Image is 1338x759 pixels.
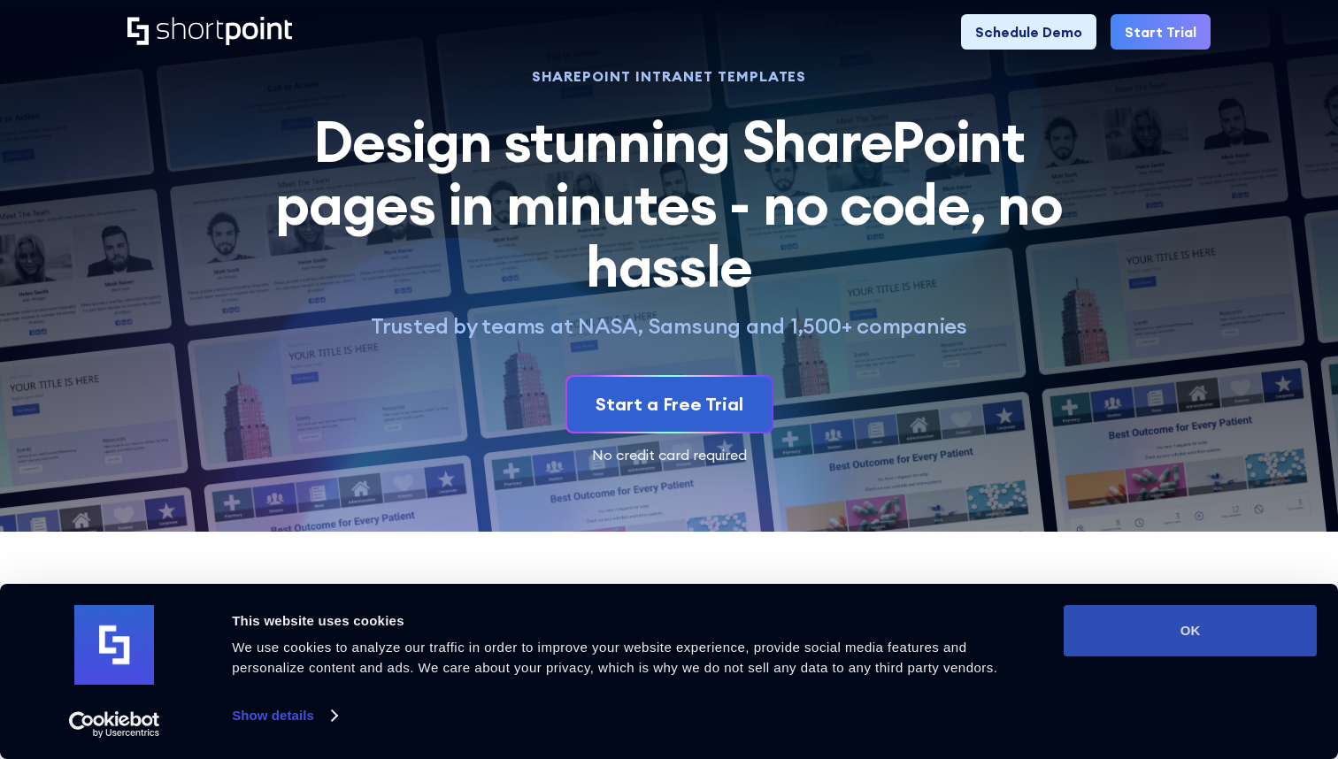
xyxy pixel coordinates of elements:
a: Show details [232,702,336,729]
a: Usercentrics Cookiebot - opens in a new window [37,711,192,738]
a: Start Trial [1111,14,1211,50]
img: logo [74,605,154,685]
h1: SHAREPOINT INTRANET TEMPLATES [255,70,1083,82]
div: This website uses cookies [232,610,1024,632]
h2: Design stunning SharePoint pages in minutes - no code, no hassle [255,111,1083,297]
a: Start a Free Trial [567,377,772,432]
p: Trusted by teams at NASA, Samsung and 1,500+ companies [255,312,1083,340]
a: Schedule Demo [961,14,1096,50]
div: No credit card required [127,448,1211,462]
button: OK [1064,605,1317,656]
span: We use cookies to analyze our traffic in order to improve your website experience, provide social... [232,640,997,675]
div: Start a Free Trial [596,391,743,418]
a: Home [127,17,292,47]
